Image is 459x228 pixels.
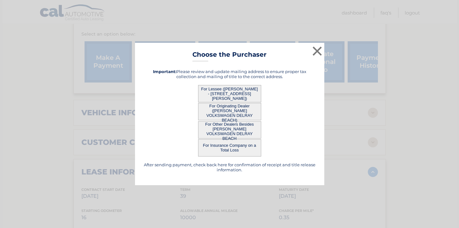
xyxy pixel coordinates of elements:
strong: Important: [153,69,176,74]
button: For Other Dealers Besides [PERSON_NAME] VOLKSWAGEN DELRAY BEACH [198,121,261,139]
button: For Lessee ([PERSON_NAME] - [STREET_ADDRESS][PERSON_NAME]) [198,85,261,102]
h5: After sending payment, check back here for confirmation of receipt and title release information. [143,162,316,172]
button: For Insurance Company on a Total Loss [198,139,261,157]
button: For Originating Dealer ([PERSON_NAME] VOLKSWAGEN DELRAY BEACH) [198,103,261,120]
h5: Please review and update mailing address to ensure proper tax collection and mailing of title to ... [143,69,316,79]
h3: Choose the Purchaser [192,51,267,62]
button: × [311,45,324,57]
